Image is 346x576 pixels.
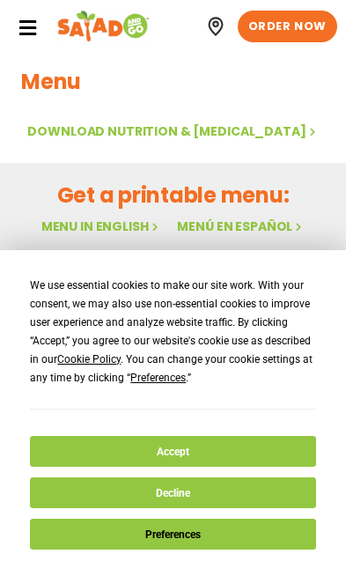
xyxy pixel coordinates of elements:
span: Preferences [130,372,186,384]
h1: Menu [21,66,325,97]
a: ORDER NOW [238,11,337,42]
a: Download Nutrition & [MEDICAL_DATA] [27,122,318,140]
button: Preferences [30,519,315,550]
button: Accept [30,436,315,467]
span: Cookie Policy [57,353,121,366]
div: We use essential cookies to make our site work. With your consent, we may also use non-essential ... [30,277,315,388]
img: Header logo [57,9,150,44]
span: ORDER NOW [248,18,327,34]
h2: Get a printable menu: [21,180,325,210]
a: Menú en español [177,218,305,235]
a: Menu in English [41,218,161,235]
button: Decline [30,477,315,508]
